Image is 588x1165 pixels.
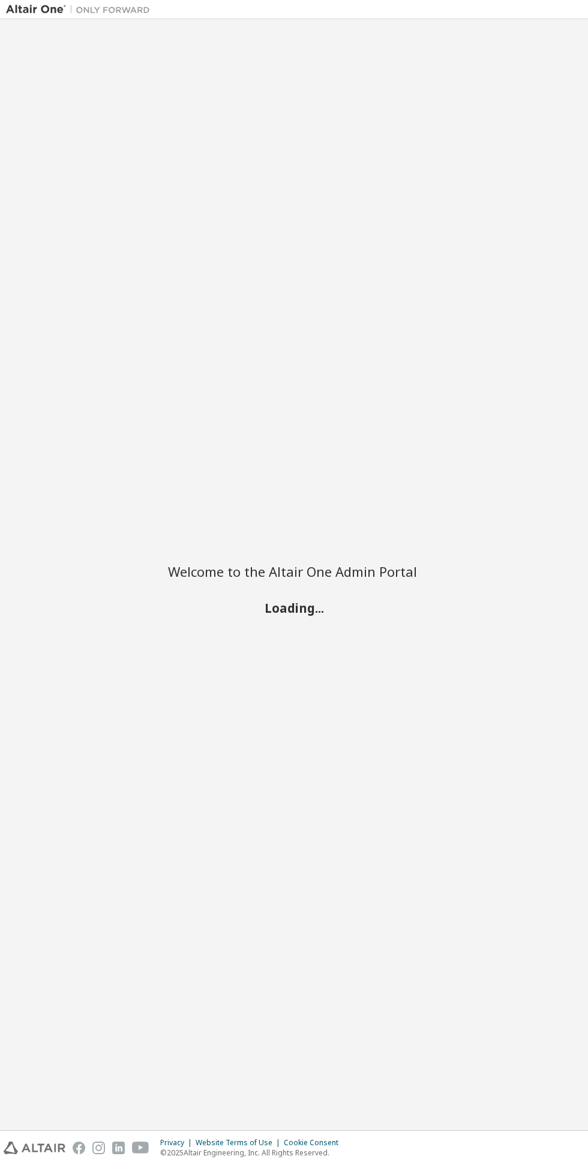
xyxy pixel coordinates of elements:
div: Website Terms of Use [196,1138,284,1148]
div: Privacy [160,1138,196,1148]
h2: Welcome to the Altair One Admin Portal [168,563,420,580]
img: youtube.svg [132,1142,149,1154]
img: linkedin.svg [112,1142,125,1154]
img: facebook.svg [73,1142,85,1154]
img: Altair One [6,4,156,16]
img: altair_logo.svg [4,1142,65,1154]
h2: Loading... [168,600,420,615]
img: instagram.svg [92,1142,105,1154]
p: © 2025 Altair Engineering, Inc. All Rights Reserved. [160,1148,346,1158]
div: Cookie Consent [284,1138,346,1148]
